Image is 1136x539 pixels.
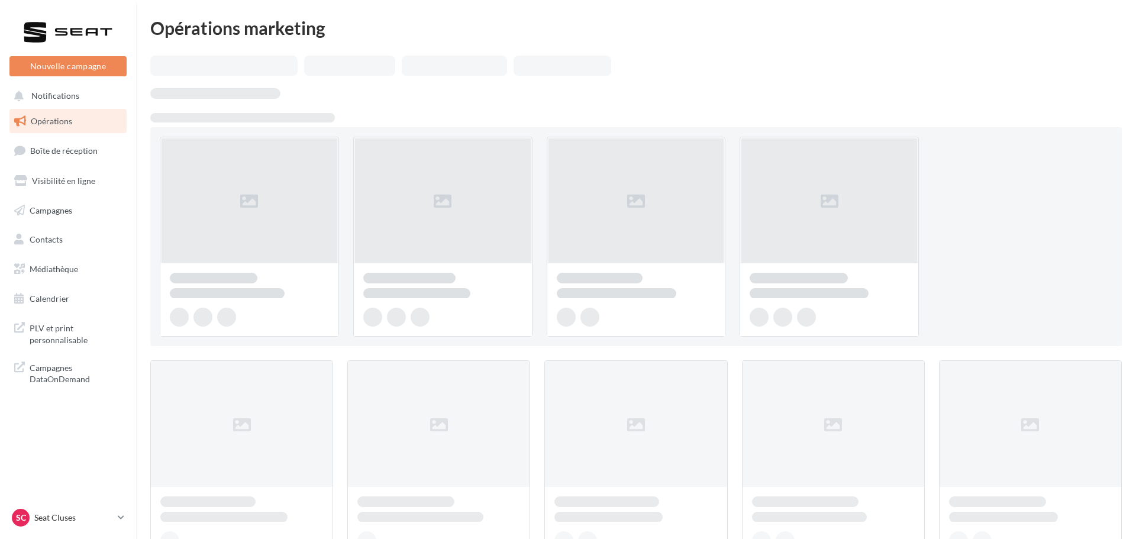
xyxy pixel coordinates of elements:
a: SC Seat Cluses [9,506,127,529]
button: Nouvelle campagne [9,56,127,76]
a: Opérations [7,109,129,134]
span: Calendrier [30,293,69,304]
span: SC [16,512,26,524]
span: Contacts [30,234,63,244]
span: Médiathèque [30,264,78,274]
a: Campagnes DataOnDemand [7,355,129,390]
span: Opérations [31,116,72,126]
a: Boîte de réception [7,138,129,163]
span: Notifications [31,91,79,101]
span: Visibilité en ligne [32,176,95,186]
a: Médiathèque [7,257,129,282]
a: Visibilité en ligne [7,169,129,193]
span: Campagnes [30,205,72,215]
span: Boîte de réception [30,146,98,156]
p: Seat Cluses [34,512,113,524]
span: Campagnes DataOnDemand [30,360,122,385]
a: Calendrier [7,286,129,311]
span: PLV et print personnalisable [30,320,122,346]
div: Opérations marketing [150,19,1122,37]
a: Contacts [7,227,129,252]
a: Campagnes [7,198,129,223]
a: PLV et print personnalisable [7,315,129,350]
